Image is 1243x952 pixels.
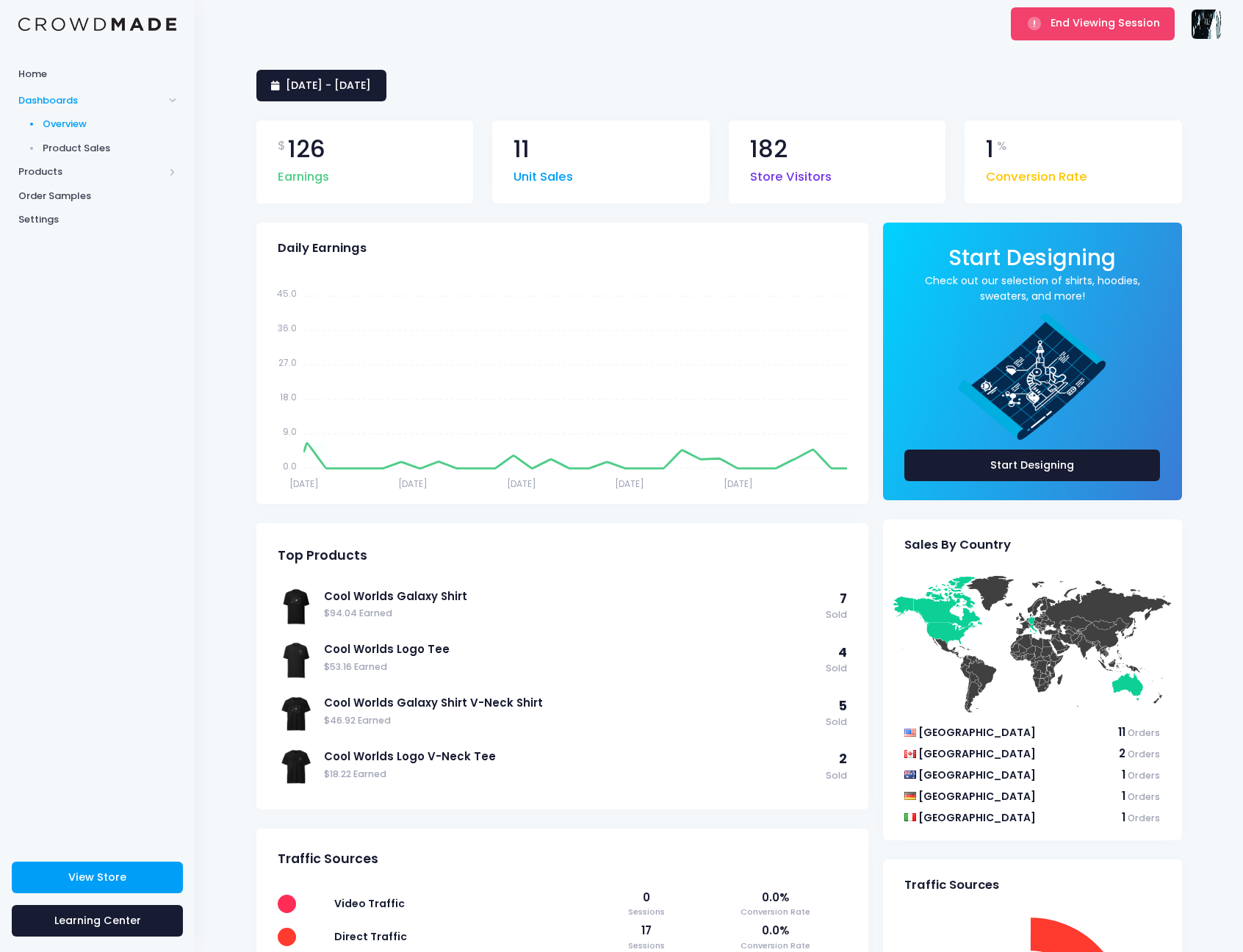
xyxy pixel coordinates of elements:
a: Cool Worlds Logo Tee [324,641,818,657]
span: Sold [826,715,847,729]
span: Top Products [278,548,367,563]
tspan: 9.0 [283,425,297,438]
span: Direct Traffic [334,929,407,944]
span: Traffic Sources [278,851,378,867]
a: Learning Center [12,905,183,937]
span: Daily Earnings [278,241,367,256]
span: Conversion Rate [986,161,1087,187]
span: Sold [826,608,847,622]
span: 182 [750,137,788,162]
span: Settings [18,212,176,227]
span: Unit Sales [514,161,573,187]
span: 0.0% [704,923,847,939]
span: 1 [1122,809,1125,825]
tspan: 18.0 [280,391,297,403]
span: $18.22 Earned [324,768,818,782]
span: Sales By Country [904,538,1011,552]
span: Conversion Rate [704,906,847,918]
span: 5 [839,697,847,715]
tspan: [DATE] [506,477,536,489]
span: Traffic Sources [904,878,999,892]
span: 11 [1118,724,1125,740]
tspan: [DATE] [398,477,428,489]
span: 11 [514,137,530,162]
a: Cool Worlds Galaxy Shirt [324,588,818,605]
a: Start Designing [948,255,1116,269]
span: Home [18,67,176,82]
span: View Store [68,870,126,884]
tspan: 0.0 [283,460,297,472]
span: 4 [838,643,847,661]
span: 0.0% [704,890,847,906]
span: 126 [288,137,325,162]
tspan: [DATE] [615,477,644,489]
span: Products [18,165,164,179]
span: Conversion Rate [704,940,847,952]
span: $53.16 Earned [324,660,818,674]
span: End Viewing Session [1051,15,1160,30]
span: [GEOGRAPHIC_DATA] [918,746,1036,761]
a: Start Designing [904,450,1161,481]
span: Orders [1128,726,1160,739]
span: [GEOGRAPHIC_DATA] [918,768,1036,782]
tspan: [DATE] [724,477,753,489]
span: 0 [604,890,689,906]
span: [GEOGRAPHIC_DATA] [918,810,1036,825]
span: Sessions [604,906,689,918]
span: $94.04 Earned [324,607,818,621]
img: User [1192,10,1221,39]
span: Dashboards [18,93,164,108]
tspan: 36.0 [278,322,297,334]
a: [DATE] - [DATE] [256,70,386,101]
span: 1 [1122,767,1125,782]
span: 7 [840,590,847,607]
span: 1 [986,137,994,162]
span: Learning Center [54,913,141,928]
span: 2 [839,750,847,768]
a: Cool Worlds Logo V-Neck Tee [324,749,818,765]
button: End Viewing Session [1011,7,1175,40]
span: Sessions [604,940,689,952]
span: Orders [1128,812,1160,824]
span: Video Traffic [334,896,405,911]
a: Cool Worlds Galaxy Shirt V-Neck Shirt [324,695,818,711]
a: Check out our selection of shirts, hoodies, sweaters, and more! [904,273,1161,304]
span: Orders [1128,790,1160,803]
span: Orders [1128,748,1160,760]
span: % [997,137,1007,155]
span: Sold [826,662,847,676]
span: Product Sales [43,141,177,156]
span: Orders [1128,769,1160,782]
tspan: 45.0 [277,287,297,300]
span: $46.92 Earned [324,714,818,728]
img: Logo [18,18,176,32]
span: $ [278,137,286,155]
span: [GEOGRAPHIC_DATA] [918,789,1036,804]
span: Earnings [278,161,329,187]
span: Overview [43,117,177,131]
span: Start Designing [948,242,1116,273]
tspan: [DATE] [289,477,319,489]
span: 1 [1122,788,1125,804]
span: 2 [1119,746,1125,761]
tspan: 27.0 [278,356,297,369]
span: Store Visitors [750,161,832,187]
a: View Store [12,862,183,893]
span: Order Samples [18,189,176,203]
span: [DATE] - [DATE] [286,78,371,93]
span: 17 [604,923,689,939]
span: Sold [826,769,847,783]
span: [GEOGRAPHIC_DATA] [918,725,1036,740]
